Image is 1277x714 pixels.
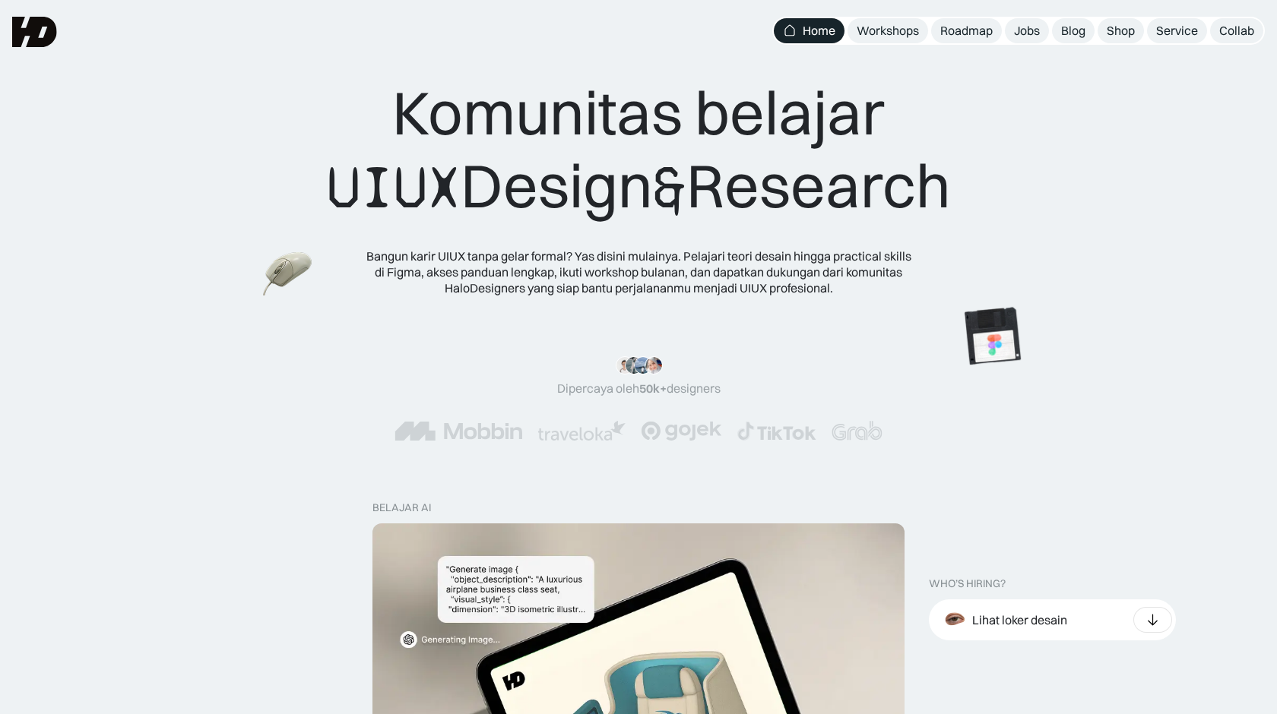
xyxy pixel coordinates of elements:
[1052,18,1095,43] a: Blog
[1156,23,1198,39] div: Service
[940,23,993,39] div: Roadmap
[327,76,951,224] div: Komunitas belajar Design Research
[857,23,919,39] div: Workshops
[557,381,721,396] div: Dipercaya oleh designers
[848,18,928,43] a: Workshops
[774,18,844,43] a: Home
[929,577,1006,590] div: WHO’S HIRING?
[372,501,431,514] div: belajar ai
[1147,18,1207,43] a: Service
[803,23,835,39] div: Home
[931,18,1002,43] a: Roadmap
[1107,23,1135,39] div: Shop
[1014,23,1040,39] div: Jobs
[365,248,912,295] div: Bangun karir UIUX tanpa gelar formal? Yas disini mulainya. Pelajari teori desain hingga practical...
[1219,23,1254,39] div: Collab
[653,151,686,224] span: &
[639,381,667,396] span: 50k+
[1210,18,1263,43] a: Collab
[1005,18,1049,43] a: Jobs
[1061,23,1085,39] div: Blog
[972,612,1067,628] div: Lihat loker desain
[1098,18,1144,43] a: Shop
[327,151,461,224] span: UIUX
